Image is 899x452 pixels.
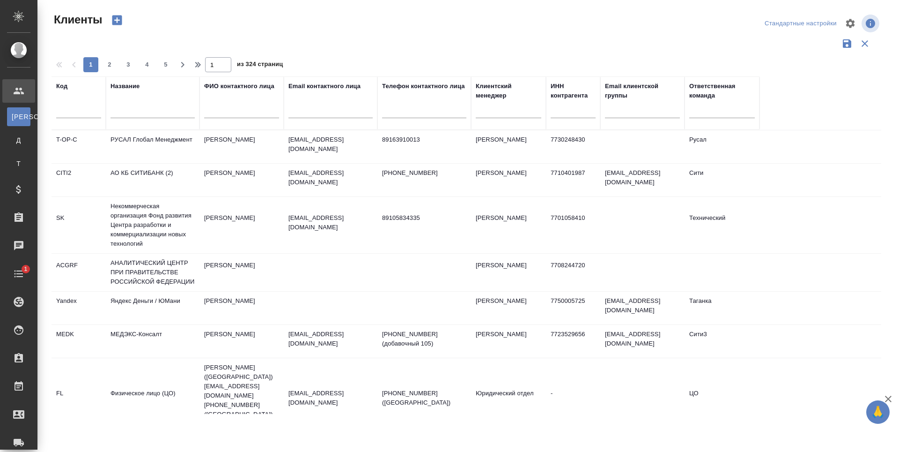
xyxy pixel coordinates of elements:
p: 89163910013 [382,135,466,144]
td: Таганка [685,292,759,324]
td: ACGRF [52,256,106,289]
td: [PERSON_NAME] [471,256,546,289]
td: [EMAIL_ADDRESS][DOMAIN_NAME] [600,325,685,358]
td: MEDK [52,325,106,358]
td: CITI2 [52,164,106,196]
td: 7701058410 [546,209,600,241]
p: 89105834335 [382,213,466,223]
span: Клиенты [52,12,102,27]
p: [EMAIL_ADDRESS][DOMAIN_NAME] [288,135,373,154]
td: Некоммерческая организация Фонд развития Центра разработки и коммерциализации новых технологий [106,197,199,253]
span: 🙏 [870,402,886,422]
td: Yandex [52,292,106,324]
p: [EMAIL_ADDRESS][DOMAIN_NAME] [288,389,373,407]
span: [PERSON_NAME] [12,112,26,121]
td: МЕДЭКС-Консалт [106,325,199,358]
div: Email контактного лица [288,82,361,91]
button: 🙏 [866,400,890,424]
span: 1 [18,264,33,274]
div: Код [56,82,67,91]
td: [PERSON_NAME] [471,130,546,163]
button: 2 [102,57,117,72]
div: ФИО контактного лица [204,82,274,91]
span: 5 [158,60,173,69]
td: [PERSON_NAME] [199,209,284,241]
p: [EMAIL_ADDRESS][DOMAIN_NAME] [288,330,373,348]
td: Физическое лицо (ЦО) [106,384,199,417]
div: Ответственная команда [689,82,755,100]
td: АНАЛИТИЧЕСКИЙ ЦЕНТР ПРИ ПРАВИТЕЛЬСТВЕ РОССИЙСКОЙ ФЕДЕРАЦИИ [106,254,199,291]
td: [PERSON_NAME] [199,292,284,324]
td: [PERSON_NAME] [199,130,284,163]
p: [EMAIL_ADDRESS][DOMAIN_NAME] [288,213,373,232]
p: [PHONE_NUMBER] ([GEOGRAPHIC_DATA]) [382,389,466,407]
td: FL [52,384,106,417]
span: 2 [102,60,117,69]
td: Русал [685,130,759,163]
button: 5 [158,57,173,72]
td: SK [52,209,106,241]
td: Яндекс Деньги / ЮМани [106,292,199,324]
td: 7730248430 [546,130,600,163]
td: [EMAIL_ADDRESS][DOMAIN_NAME] [600,292,685,324]
span: 3 [121,60,136,69]
td: Технический [685,209,759,241]
td: 7750005725 [546,292,600,324]
button: Создать [106,12,128,28]
td: [PERSON_NAME] [471,209,546,241]
div: Телефон контактного лица [382,82,465,91]
span: Д [12,136,26,145]
a: Т [7,154,30,173]
td: РУСАЛ Глобал Менеджмент [106,130,199,163]
a: [PERSON_NAME] [7,107,30,126]
td: 7710401987 [546,164,600,196]
p: [PHONE_NUMBER] [382,168,466,178]
p: [PHONE_NUMBER] (добавочный 105) [382,330,466,348]
td: 7708244720 [546,256,600,289]
td: [PERSON_NAME] [471,164,546,196]
a: 1 [2,262,35,286]
button: 3 [121,57,136,72]
div: Название [111,82,140,91]
span: Посмотреть информацию [862,15,881,32]
td: Юридический отдел [471,384,546,417]
a: Д [7,131,30,150]
td: [PERSON_NAME] [199,325,284,358]
div: Email клиентской группы [605,82,680,100]
td: [EMAIL_ADDRESS][DOMAIN_NAME] [600,164,685,196]
td: Сити [685,164,759,196]
td: T-OP-C [52,130,106,163]
td: [PERSON_NAME] ([GEOGRAPHIC_DATA]) [EMAIL_ADDRESS][DOMAIN_NAME] [PHONE_NUMBER] ([GEOGRAPHIC_DATA])... [199,358,284,443]
td: ЦО [685,384,759,417]
td: Сити3 [685,325,759,358]
button: Сбросить фильтры [856,35,874,53]
td: - [546,384,600,417]
div: Клиентский менеджер [476,82,541,100]
td: [PERSON_NAME] [471,292,546,324]
div: split button [762,16,839,31]
td: 7723529656 [546,325,600,358]
td: АО КБ СИТИБАНК (2) [106,164,199,196]
div: ИНН контрагента [551,82,596,100]
span: Т [12,159,26,168]
td: [PERSON_NAME] [199,164,284,196]
p: [EMAIL_ADDRESS][DOMAIN_NAME] [288,168,373,187]
span: из 324 страниц [237,59,283,72]
button: 4 [140,57,155,72]
td: [PERSON_NAME] [471,325,546,358]
td: [PERSON_NAME] [199,256,284,289]
button: Сохранить фильтры [838,35,856,53]
span: 4 [140,60,155,69]
span: Настроить таблицу [839,12,862,35]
